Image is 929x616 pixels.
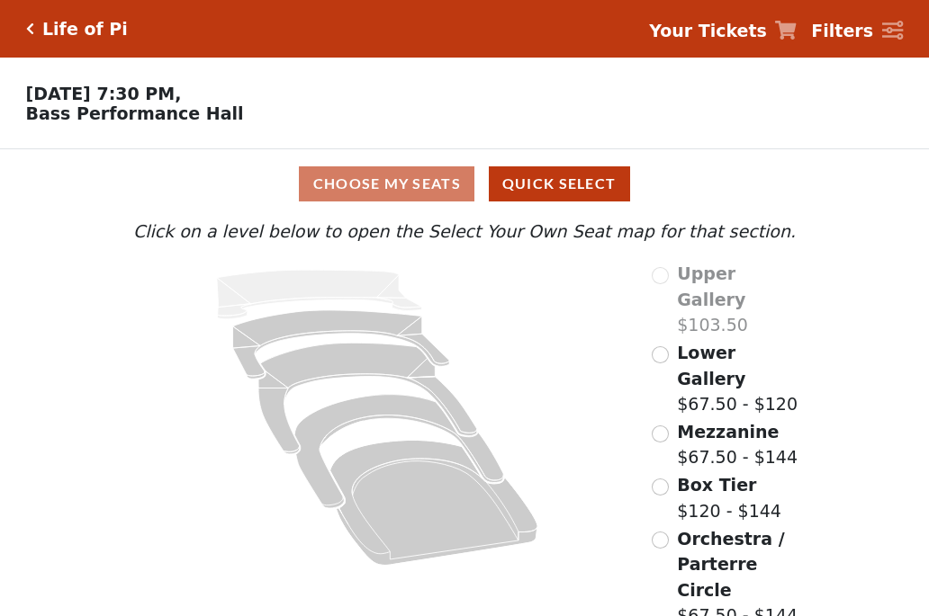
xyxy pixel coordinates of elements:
[489,166,630,201] button: Quick Select
[233,310,450,379] path: Lower Gallery - Seats Available: 129
[129,219,800,245] p: Click on a level below to open the Select Your Own Seat map for that section.
[26,22,34,35] a: Click here to go back to filters
[677,340,800,417] label: $67.50 - $120
[677,261,800,338] label: $103.50
[811,21,873,40] strong: Filters
[677,343,745,388] span: Lower Gallery
[42,19,128,40] h5: Life of Pi
[649,21,767,40] strong: Your Tickets
[811,18,903,44] a: Filters
[677,529,784,600] span: Orchestra / Parterre Circle
[677,475,756,495] span: Box Tier
[677,263,745,309] span: Upper Gallery
[677,422,779,442] span: Mezzanine
[677,472,781,523] label: $120 - $144
[217,270,422,319] path: Upper Gallery - Seats Available: 0
[649,18,797,44] a: Your Tickets
[677,419,798,470] label: $67.50 - $144
[330,441,538,566] path: Orchestra / Parterre Circle - Seats Available: 38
